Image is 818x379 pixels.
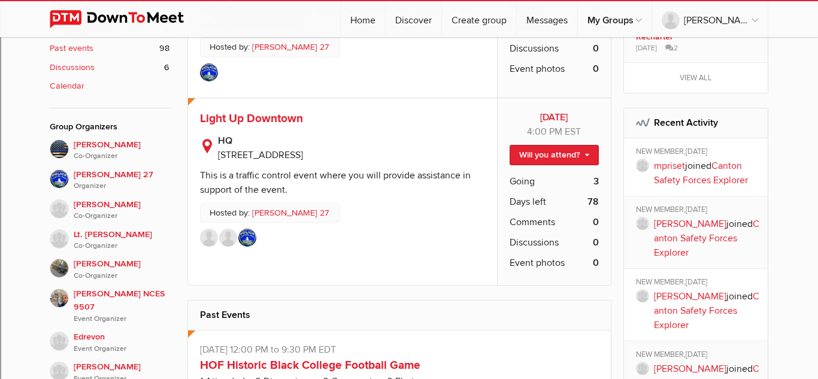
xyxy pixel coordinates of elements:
[5,5,813,16] div: Sort A > Z
[442,1,516,37] a: Create group
[50,42,93,55] b: Past events
[5,26,813,37] div: Move To ...
[219,229,237,247] img: Luca Malley
[593,174,599,189] b: 3
[50,61,95,74] b: Discussions
[5,156,813,166] div: Journal
[50,162,169,192] a: [PERSON_NAME] 27Organizer
[654,160,748,186] a: Canton Safety Forces Explorer
[50,192,169,222] a: [PERSON_NAME]Co-Organizer
[636,43,657,54] span: [DATE]
[50,42,169,55] a: Past events 98
[5,91,813,102] div: Delete
[5,319,813,330] div: MOVE
[252,207,329,220] a: [PERSON_NAME] 27
[636,350,760,362] div: NEW MEMBER,
[636,108,756,137] h2: Recent Activity
[50,61,169,74] a: Discussions 6
[74,151,169,162] i: Co-Organizer
[74,314,169,325] i: Event Organizer
[5,37,813,48] div: Delete
[5,166,813,177] div: Magazine
[200,63,218,81] img: T. Pellegrino 27
[5,188,813,199] div: Television/Radio
[218,134,485,148] b: HQ
[510,174,535,189] span: Going
[74,331,169,354] span: Edrevon
[50,332,69,351] img: Edrevon
[5,102,813,113] div: Rename Outline
[5,16,813,26] div: Sort New > Old
[5,276,813,287] div: DELETE
[5,199,813,210] div: Visual Art
[218,149,303,161] span: [STREET_ADDRESS]
[624,63,768,93] a: View all
[510,145,599,165] a: Will you attend?
[593,256,599,270] b: 0
[50,169,69,189] img: T. Pellegrino 27
[654,290,759,331] a: Canton Safety Forces Explorer
[510,235,559,250] span: Discussions
[200,37,340,57] p: Hosted by:
[50,229,69,248] img: Lt. Coates
[50,80,84,93] b: Calendar
[652,1,768,37] a: [PERSON_NAME]
[5,244,813,254] div: ???
[527,126,562,138] span: 4:00 PM
[5,177,813,188] div: Newspaper
[510,195,546,209] span: Days left
[200,342,599,357] p: [DATE] 12:00 PM to 9:30 PM EDT
[578,1,652,37] a: My Groups
[510,256,565,270] span: Event photos
[686,277,707,287] span: [DATE]
[5,233,813,244] div: CANCEL
[5,341,813,351] div: SAVE
[159,42,169,55] span: 98
[593,235,599,250] b: 0
[636,147,760,159] div: NEW MEMBER,
[5,254,813,265] div: This outline has no content. Would you like to delete it?
[50,222,169,252] a: Lt. [PERSON_NAME]Co-Organizer
[238,229,256,247] img: T. Pellegrino 27
[5,113,813,123] div: Download
[517,1,577,37] a: Messages
[252,41,329,54] a: [PERSON_NAME] 27
[5,48,813,59] div: Options
[654,159,760,187] p: joined
[624,23,768,62] a: Recharter [DATE] 2
[5,69,813,80] div: Rename
[5,59,813,69] div: Sign out
[5,298,813,308] div: Home
[593,62,599,76] b: 0
[200,229,218,247] img: Margaret Priset
[74,228,169,252] span: Lt. [PERSON_NAME]
[5,265,813,276] div: SAVE AND GO HOME
[50,325,169,354] a: EdrevonEvent Organizer
[341,1,385,37] a: Home
[200,111,303,126] a: Light Up Downtown
[200,301,599,329] h2: Past Events
[510,110,599,125] b: [DATE]
[636,277,760,289] div: NEW MEMBER,
[50,80,169,93] a: Calendar
[74,211,169,222] i: Co-Organizer
[565,126,581,138] span: America/New_York
[50,140,69,159] img: Tyler Horning
[593,41,599,56] b: 0
[665,43,678,54] span: 2
[386,1,441,37] a: Discover
[5,145,813,156] div: Search for Source
[74,257,169,281] span: [PERSON_NAME]
[50,289,69,308] img: matthew NCES 9507
[587,195,599,209] b: 78
[200,169,471,196] div: This is a traffic control event where you will provide assistance in support of the event.
[50,251,169,281] a: [PERSON_NAME]Co-Organizer
[5,134,813,145] div: Add Outline Template
[5,123,813,134] div: Print
[686,205,707,214] span: [DATE]
[636,205,760,217] div: NEW MEMBER,
[74,241,169,251] i: Co-Organizer
[593,215,599,229] b: 0
[510,215,555,229] span: Comments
